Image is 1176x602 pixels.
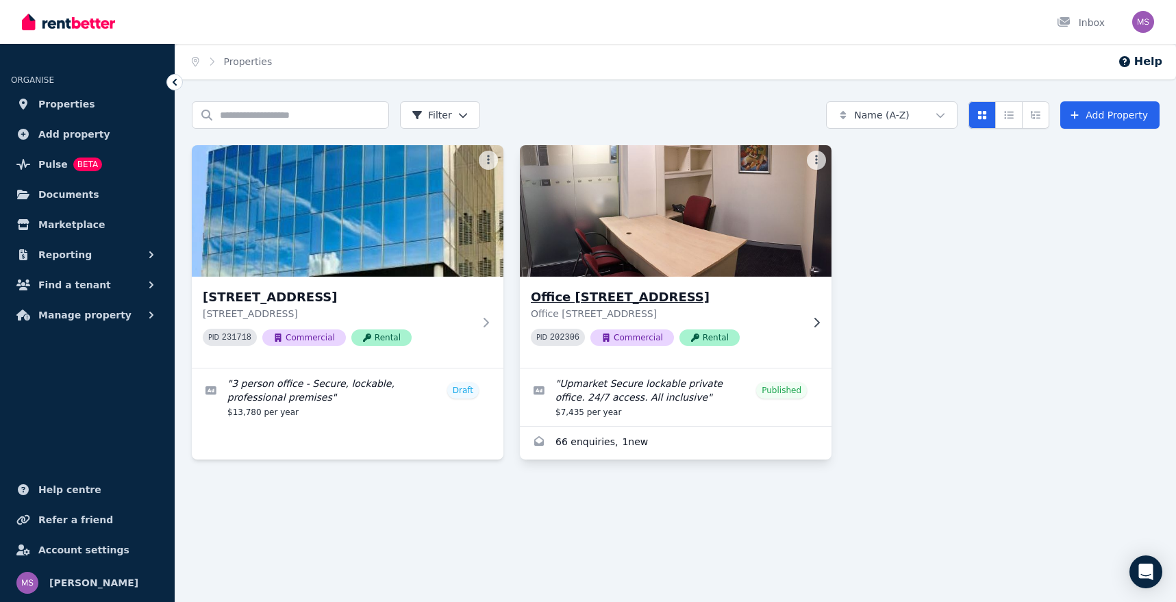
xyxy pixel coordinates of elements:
[222,333,251,342] code: 231718
[590,329,674,346] span: Commercial
[11,301,164,329] button: Manage property
[38,96,95,112] span: Properties
[550,333,579,342] code: 202306
[11,121,164,148] a: Add property
[208,334,219,341] small: PID
[1118,53,1162,70] button: Help
[38,247,92,263] span: Reporting
[531,307,801,321] p: Office [STREET_ADDRESS]
[22,12,115,32] img: RentBetter
[11,181,164,208] a: Documents
[11,151,164,178] a: PulseBETA
[38,542,129,558] span: Account settings
[224,56,273,67] a: Properties
[203,307,473,321] p: [STREET_ADDRESS]
[400,101,480,129] button: Filter
[536,334,547,341] small: PID
[38,307,132,323] span: Manage property
[1060,101,1160,129] a: Add Property
[192,145,503,368] a: 4 Railway Parade, Burwood[STREET_ADDRESS][STREET_ADDRESS]PID 231718CommercialRental
[11,476,164,503] a: Help centre
[16,572,38,594] img: Mark Stariha
[11,211,164,238] a: Marketplace
[175,44,288,79] nav: Breadcrumb
[1129,555,1162,588] div: Open Intercom Messenger
[192,368,503,426] a: Edit listing: 3 person office - Secure, lockable, professional premises
[520,368,831,426] a: Edit listing: Upmarket Secure lockable private office. 24/7 access. All inclusive
[351,329,412,346] span: Rental
[11,506,164,534] a: Refer a friend
[49,575,138,591] span: [PERSON_NAME]
[531,288,801,307] h3: Office [STREET_ADDRESS]
[512,142,840,280] img: Office L1/4 Railway Parade, Burwood
[262,329,346,346] span: Commercial
[38,216,105,233] span: Marketplace
[807,151,826,170] button: More options
[11,75,54,85] span: ORGANISE
[203,288,473,307] h3: [STREET_ADDRESS]
[38,156,68,173] span: Pulse
[38,277,111,293] span: Find a tenant
[826,101,958,129] button: Name (A-Z)
[11,241,164,268] button: Reporting
[1022,101,1049,129] button: Expanded list view
[38,126,110,142] span: Add property
[1132,11,1154,33] img: Mark Stariha
[520,427,831,460] a: Enquiries for Office L1/4 Railway Parade, Burwood
[73,158,102,171] span: BETA
[968,101,1049,129] div: View options
[479,151,498,170] button: More options
[38,512,113,528] span: Refer a friend
[11,536,164,564] a: Account settings
[679,329,740,346] span: Rental
[11,271,164,299] button: Find a tenant
[854,108,910,122] span: Name (A-Z)
[192,145,503,277] img: 4 Railway Parade, Burwood
[38,186,99,203] span: Documents
[38,481,101,498] span: Help centre
[1057,16,1105,29] div: Inbox
[520,145,831,368] a: Office L1/4 Railway Parade, BurwoodOffice [STREET_ADDRESS]Office [STREET_ADDRESS]PID 202306Commer...
[412,108,452,122] span: Filter
[995,101,1023,129] button: Compact list view
[968,101,996,129] button: Card view
[11,90,164,118] a: Properties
